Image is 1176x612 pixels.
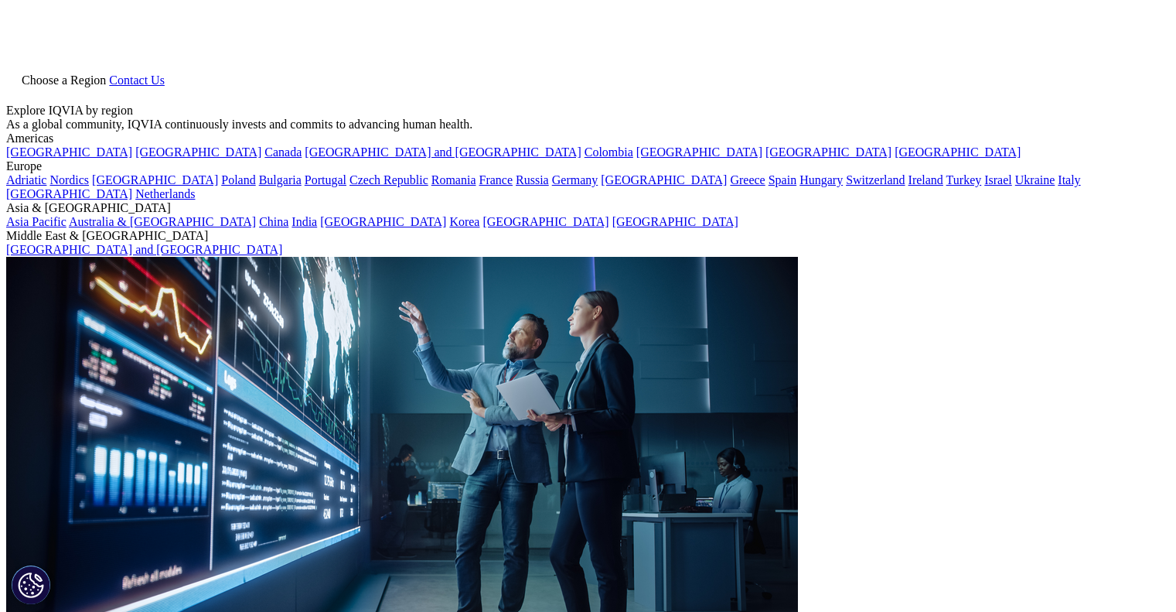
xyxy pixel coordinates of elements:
[946,173,982,186] a: Turkey
[6,229,1170,243] div: Middle East & [GEOGRAPHIC_DATA]
[12,566,50,604] button: Cookie-Einstellungen
[349,173,428,186] a: Czech Republic
[1058,173,1080,186] a: Italy
[765,145,891,159] a: [GEOGRAPHIC_DATA]
[6,132,1170,145] div: Americas
[320,215,446,228] a: [GEOGRAPHIC_DATA]
[449,215,479,228] a: Korea
[846,173,905,186] a: Switzerland
[264,145,302,159] a: Canada
[479,173,513,186] a: France
[585,145,633,159] a: Colombia
[259,173,302,186] a: Bulgaria
[109,74,165,87] a: Contact Us
[6,145,132,159] a: [GEOGRAPHIC_DATA]
[305,173,346,186] a: Portugal
[636,145,762,159] a: [GEOGRAPHIC_DATA]
[69,215,256,228] a: Australia & [GEOGRAPHIC_DATA]
[516,173,549,186] a: Russia
[6,215,66,228] a: Asia Pacific
[984,173,1012,186] a: Israel
[482,215,608,228] a: [GEOGRAPHIC_DATA]
[730,173,765,186] a: Greece
[291,215,317,228] a: India
[895,145,1021,159] a: [GEOGRAPHIC_DATA]
[799,173,843,186] a: Hungary
[259,215,288,228] a: China
[6,187,132,200] a: [GEOGRAPHIC_DATA]
[6,118,1170,132] div: As a global community, IQVIA continuously invests and commits to advancing human health.
[6,201,1170,215] div: Asia & [GEOGRAPHIC_DATA]
[135,187,195,200] a: Netherlands
[769,173,796,186] a: Spain
[6,173,46,186] a: Adriatic
[6,243,282,256] a: [GEOGRAPHIC_DATA] and [GEOGRAPHIC_DATA]
[908,173,943,186] a: Ireland
[1015,173,1055,186] a: Ukraine
[92,173,218,186] a: [GEOGRAPHIC_DATA]
[552,173,598,186] a: Germany
[221,173,255,186] a: Poland
[22,74,106,87] span: Choose a Region
[431,173,476,186] a: Romania
[6,104,1170,118] div: Explore IQVIA by region
[49,173,89,186] a: Nordics
[305,145,581,159] a: [GEOGRAPHIC_DATA] and [GEOGRAPHIC_DATA]
[6,159,1170,173] div: Europe
[601,173,727,186] a: [GEOGRAPHIC_DATA]
[135,145,261,159] a: [GEOGRAPHIC_DATA]
[612,215,738,228] a: [GEOGRAPHIC_DATA]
